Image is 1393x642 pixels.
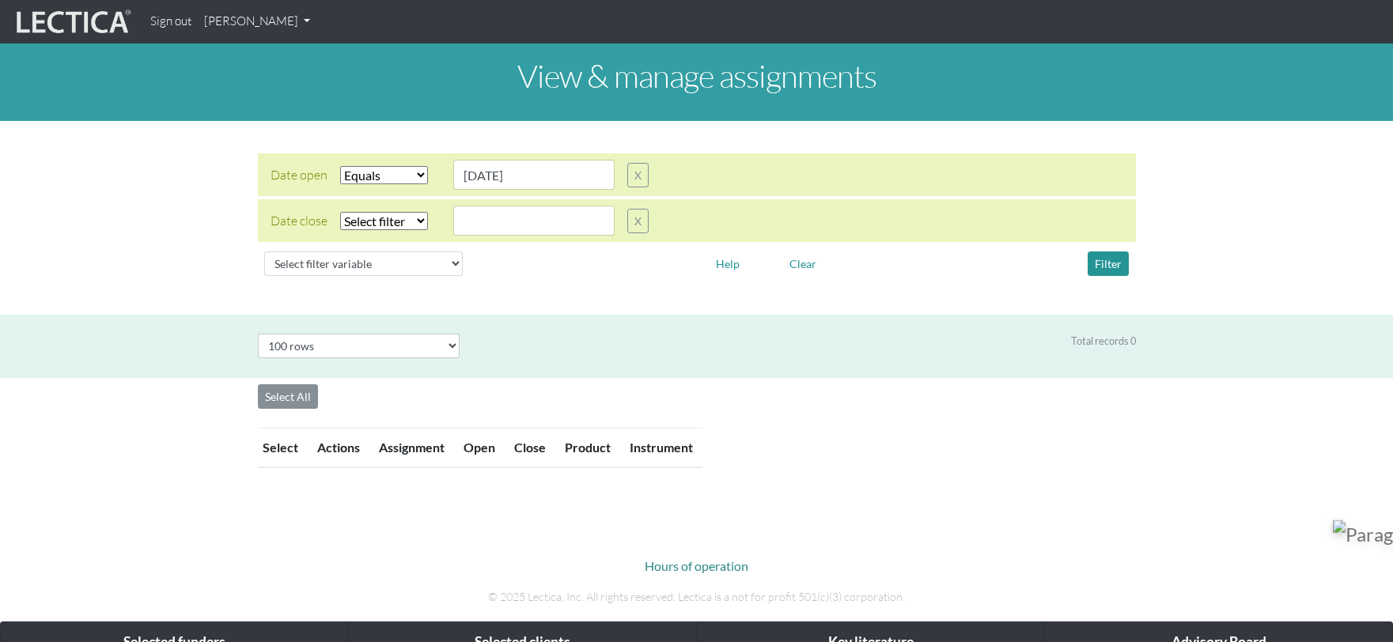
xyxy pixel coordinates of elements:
p: © 2025 Lectica, Inc. All rights reserved. Lectica is a not for profit 501(c)(3) corporation. [258,588,1136,606]
button: X [627,163,649,187]
th: Open [454,429,505,468]
button: Clear [782,251,823,276]
th: Select [258,429,308,468]
button: Select All [258,384,318,409]
div: Date open [271,165,327,184]
th: Close [505,429,555,468]
img: lecticalive [13,7,131,37]
th: Instrument [620,429,702,468]
a: Help [709,255,747,270]
div: Total records 0 [1071,334,1136,349]
a: Hours of operation [645,558,748,573]
th: Actions [308,429,369,468]
div: Date close [271,211,327,230]
button: X [627,209,649,233]
th: Product [555,429,620,468]
a: Sign out [144,6,198,37]
button: Filter [1088,251,1129,276]
a: [PERSON_NAME] [198,6,316,37]
th: Assignment [369,429,454,468]
button: Help [709,251,747,276]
